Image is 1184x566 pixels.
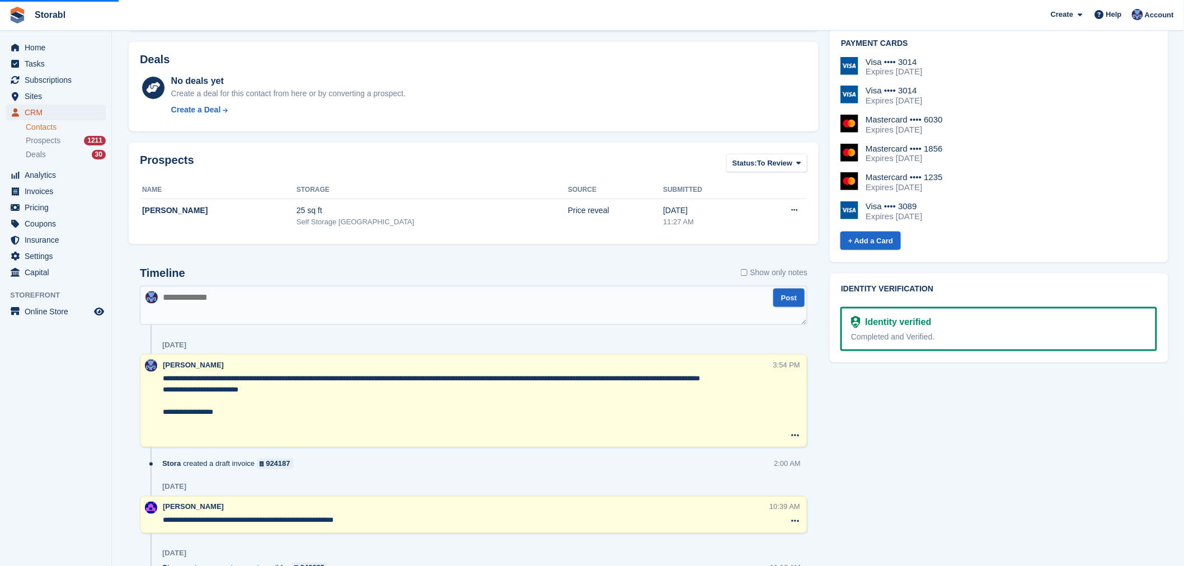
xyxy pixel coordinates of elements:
[1145,10,1174,21] span: Account
[297,181,568,199] th: Storage
[25,200,92,215] span: Pricing
[171,104,221,116] div: Create a Deal
[6,265,106,280] a: menu
[1051,9,1073,20] span: Create
[6,183,106,199] a: menu
[840,115,858,133] img: Mastercard Logo
[773,360,800,370] div: 3:54 PM
[840,232,901,250] a: + Add a Card
[6,105,106,120] a: menu
[25,72,92,88] span: Subscriptions
[866,96,922,106] div: Expires [DATE]
[30,6,70,24] a: Storabl
[6,304,106,319] a: menu
[84,136,106,145] div: 1211
[25,304,92,319] span: Online Store
[26,135,60,146] span: Prospects
[851,316,861,328] img: Identity Verification Ready
[163,503,224,511] span: [PERSON_NAME]
[162,459,299,469] div: created a draft invoice
[6,88,106,104] a: menu
[145,291,158,304] img: Tegan Ewart
[145,502,157,514] img: Bailey Hunt
[140,154,194,174] h2: Prospects
[840,144,858,162] img: Mastercard Logo
[92,150,106,159] div: 30
[6,232,106,248] a: menu
[162,549,186,558] div: [DATE]
[866,125,943,135] div: Expires [DATE]
[26,149,106,161] a: Deals 30
[171,104,406,116] a: Create a Deal
[663,216,753,228] div: 11:27 AM
[6,40,106,55] a: menu
[140,181,297,199] th: Name
[663,181,753,199] th: Submitted
[171,88,406,100] div: Create a deal for this contact from here or by converting a prospect.
[6,216,106,232] a: menu
[840,57,858,75] img: Visa Logo
[26,149,46,160] span: Deals
[10,290,111,301] span: Storefront
[25,183,92,199] span: Invoices
[25,88,92,104] span: Sites
[162,459,181,469] span: Stora
[9,7,26,23] img: stora-icon-8386f47178a22dfd0bd8f6a31ec36ba5ce8667c1dd55bd0f319d3a0aa187defe.svg
[145,360,157,372] img: Tegan Ewart
[6,167,106,183] a: menu
[866,201,922,211] div: Visa •••• 3089
[757,158,792,169] span: To Review
[568,181,663,199] th: Source
[568,205,663,216] div: Price reveal
[726,154,807,172] button: Status: To Review
[866,67,922,77] div: Expires [DATE]
[861,315,931,329] div: Identity verified
[841,39,1157,48] h2: Payment cards
[25,265,92,280] span: Capital
[769,502,800,512] div: 10:39 AM
[25,167,92,183] span: Analytics
[257,459,293,469] a: 924187
[25,248,92,264] span: Settings
[266,459,290,469] div: 924187
[140,267,185,280] h2: Timeline
[162,341,186,350] div: [DATE]
[773,289,805,307] button: Post
[163,361,224,369] span: [PERSON_NAME]
[25,216,92,232] span: Coupons
[140,53,170,66] h2: Deals
[866,182,943,192] div: Expires [DATE]
[851,331,1147,343] div: Completed and Verified.
[741,267,748,279] input: Show only notes
[866,57,922,67] div: Visa •••• 3014
[25,40,92,55] span: Home
[6,72,106,88] a: menu
[297,216,568,228] div: Self Storage [GEOGRAPHIC_DATA]
[732,158,757,169] span: Status:
[25,56,92,72] span: Tasks
[162,483,186,492] div: [DATE]
[741,267,808,279] label: Show only notes
[26,135,106,147] a: Prospects 1211
[26,122,106,133] a: Contacts
[774,459,801,469] div: 2:00 AM
[1106,9,1122,20] span: Help
[841,285,1157,294] h2: Identity verification
[1132,9,1143,20] img: Tegan Ewart
[663,205,753,216] div: [DATE]
[297,205,568,216] div: 25 sq ft
[866,211,922,221] div: Expires [DATE]
[171,74,406,88] div: No deals yet
[866,153,943,163] div: Expires [DATE]
[866,172,943,182] div: Mastercard •••• 1235
[6,248,106,264] a: menu
[25,105,92,120] span: CRM
[840,86,858,103] img: Visa Logo
[866,115,943,125] div: Mastercard •••• 6030
[840,172,858,190] img: Mastercard Logo
[6,200,106,215] a: menu
[25,232,92,248] span: Insurance
[142,205,297,216] div: [PERSON_NAME]
[6,56,106,72] a: menu
[840,201,858,219] img: Visa Logo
